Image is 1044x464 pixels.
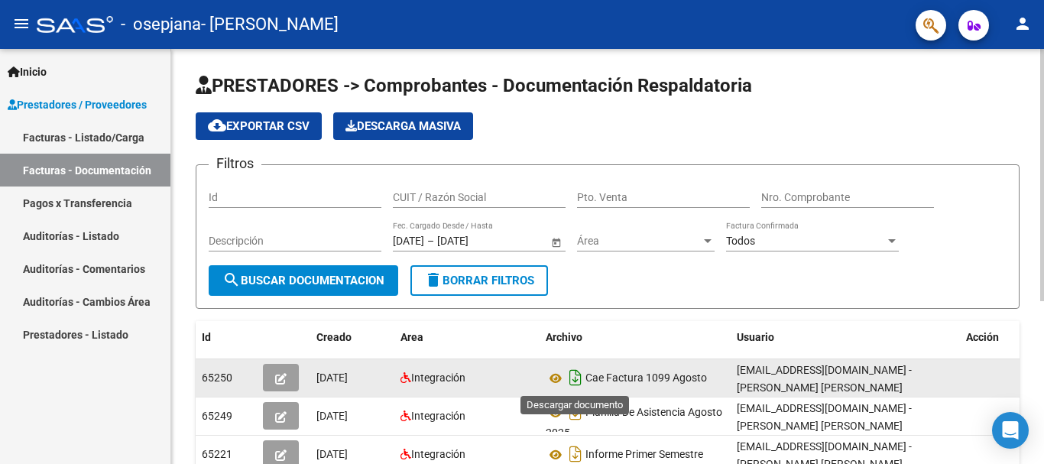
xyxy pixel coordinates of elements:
datatable-header-cell: Acción [960,321,1036,354]
span: Planilla De Asistencia Agosto 2025 [546,407,722,440]
span: Archivo [546,331,582,343]
mat-icon: delete [424,271,443,289]
i: Descargar documento [566,365,585,390]
i: Descargar documento [566,400,585,424]
datatable-header-cell: Creado [310,321,394,354]
input: Fecha inicio [393,235,424,248]
span: Inicio [8,63,47,80]
mat-icon: search [222,271,241,289]
span: Usuario [737,331,774,343]
span: 65250 [202,372,232,384]
span: - osepjana [121,8,201,41]
span: Buscar Documentacion [222,274,384,287]
span: [EMAIL_ADDRESS][DOMAIN_NAME] - [PERSON_NAME] [PERSON_NAME] [737,402,912,432]
button: Descarga Masiva [333,112,473,140]
span: Área [577,235,701,248]
datatable-header-cell: Area [394,321,540,354]
mat-icon: person [1013,15,1032,33]
h3: Filtros [209,153,261,174]
span: Integración [411,372,465,384]
span: 65221 [202,448,232,460]
datatable-header-cell: Usuario [731,321,960,354]
button: Borrar Filtros [410,265,548,296]
span: Area [400,331,423,343]
span: Exportar CSV [208,119,310,133]
span: Informe Primer Semestre [585,449,703,461]
button: Exportar CSV [196,112,322,140]
datatable-header-cell: Id [196,321,257,354]
span: Todos [726,235,755,247]
span: Creado [316,331,352,343]
span: Id [202,331,211,343]
span: [DATE] [316,410,348,422]
span: Integración [411,410,465,422]
mat-icon: cloud_download [208,116,226,135]
mat-icon: menu [12,15,31,33]
span: Integración [411,448,465,460]
span: [DATE] [316,448,348,460]
span: Cae Factura 1099 Agosto [585,372,707,385]
span: [EMAIL_ADDRESS][DOMAIN_NAME] - [PERSON_NAME] [PERSON_NAME] [737,364,912,394]
button: Buscar Documentacion [209,265,398,296]
span: Descarga Masiva [345,119,461,133]
datatable-header-cell: Archivo [540,321,731,354]
span: Borrar Filtros [424,274,534,287]
div: Open Intercom Messenger [992,412,1029,449]
input: Fecha fin [437,235,512,248]
span: [DATE] [316,372,348,384]
span: PRESTADORES -> Comprobantes - Documentación Respaldatoria [196,75,752,96]
span: – [427,235,434,248]
span: Prestadores / Proveedores [8,96,147,113]
button: Open calendar [548,234,564,250]
span: Acción [966,331,999,343]
span: 65249 [202,410,232,422]
span: - [PERSON_NAME] [201,8,339,41]
app-download-masive: Descarga masiva de comprobantes (adjuntos) [333,112,473,140]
